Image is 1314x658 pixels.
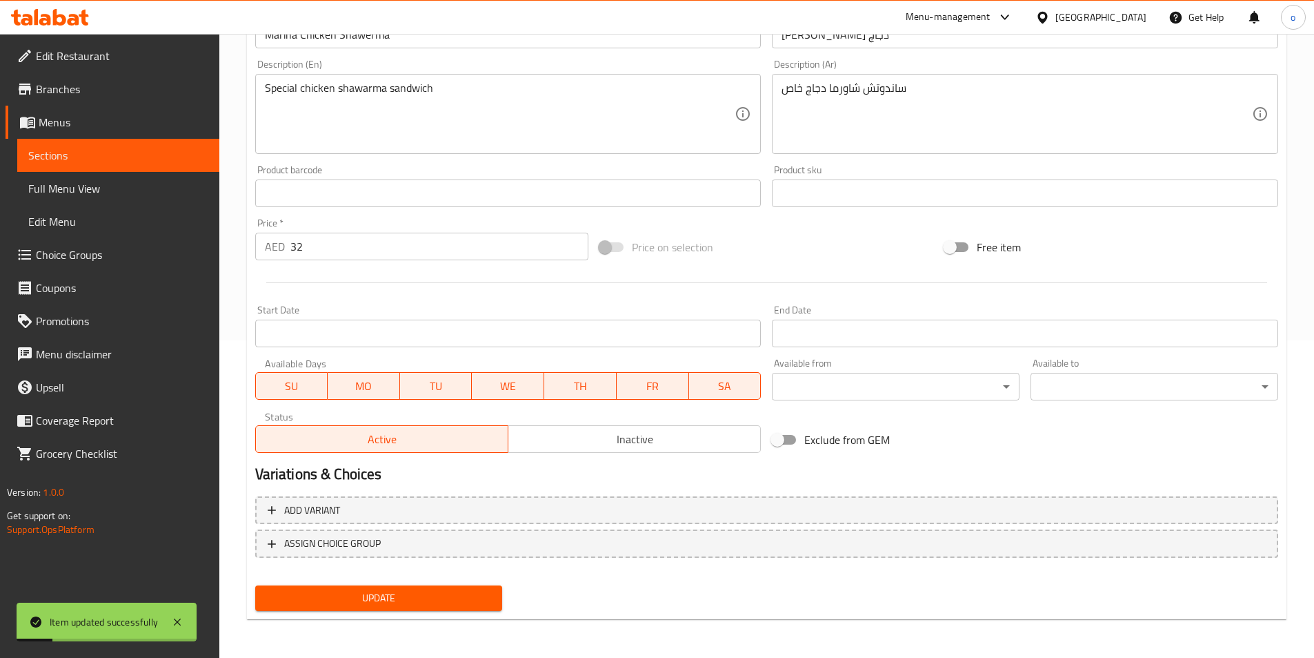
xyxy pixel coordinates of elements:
span: Coupons [36,280,208,296]
div: ​ [1031,373,1278,400]
span: Inactive [514,429,755,449]
button: MO [328,372,400,400]
span: Upsell [36,379,208,396]
button: WE [472,372,544,400]
a: Promotions [6,304,219,338]
div: Menu-management [906,9,991,26]
button: ASSIGN CHOICE GROUP [255,530,1278,558]
span: SU [261,376,323,396]
span: Sections [28,147,208,164]
span: Free item [977,239,1021,255]
a: Full Menu View [17,172,219,205]
a: Grocery Checklist [6,437,219,470]
span: Coverage Report [36,412,208,429]
textarea: Special chicken shawarma sandwich [265,81,735,147]
span: 1.0.0 [43,483,64,501]
button: FR [617,372,689,400]
span: Add variant [284,502,340,519]
button: TH [544,372,617,400]
input: Enter name Ar [772,21,1278,48]
span: Edit Menu [28,213,208,230]
button: SU [255,372,328,400]
span: Active [261,429,503,449]
a: Support.OpsPlatform [7,521,94,539]
span: Full Menu View [28,180,208,197]
span: SA [695,376,756,396]
a: Edit Menu [17,205,219,238]
button: TU [400,372,472,400]
span: Edit Restaurant [36,48,208,64]
a: Edit Restaurant [6,39,219,72]
a: Upsell [6,371,219,404]
span: Promotions [36,313,208,329]
span: Version: [7,483,41,501]
button: SA [689,372,761,400]
a: Coupons [6,271,219,304]
span: o [1291,10,1295,25]
a: Menu disclaimer [6,338,219,371]
textarea: ساندوتش شاورما دجاج خاص [782,81,1252,147]
a: Sections [17,139,219,172]
a: Choice Groups [6,238,219,271]
h2: Variations & Choices [255,464,1278,485]
button: Inactive [508,425,761,453]
div: ​ [772,373,1019,400]
div: [GEOGRAPHIC_DATA] [1055,10,1146,25]
span: ASSIGN CHOICE GROUP [284,535,381,552]
p: AED [265,238,285,255]
button: Update [255,586,503,611]
span: Exclude from GEM [804,432,890,448]
span: Branches [36,81,208,97]
span: WE [477,376,539,396]
a: Branches [6,72,219,106]
input: Please enter product barcode [255,180,761,207]
span: Menu disclaimer [36,346,208,362]
span: Update [266,590,492,607]
button: Add variant [255,496,1278,525]
span: Choice Groups [36,246,208,263]
span: Get support on: [7,507,70,525]
span: Menus [39,114,208,130]
input: Please enter price [290,233,589,260]
span: TU [406,376,467,396]
span: Price on selection [632,239,713,255]
span: Grocery Checklist [36,445,208,462]
a: Menus [6,106,219,139]
input: Enter name En [255,21,761,48]
button: Active [255,425,508,453]
span: TH [550,376,611,396]
a: Coverage Report [6,404,219,437]
input: Please enter product sku [772,180,1278,207]
span: MO [333,376,395,396]
div: Item updated successfully [50,615,158,630]
span: FR [622,376,684,396]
